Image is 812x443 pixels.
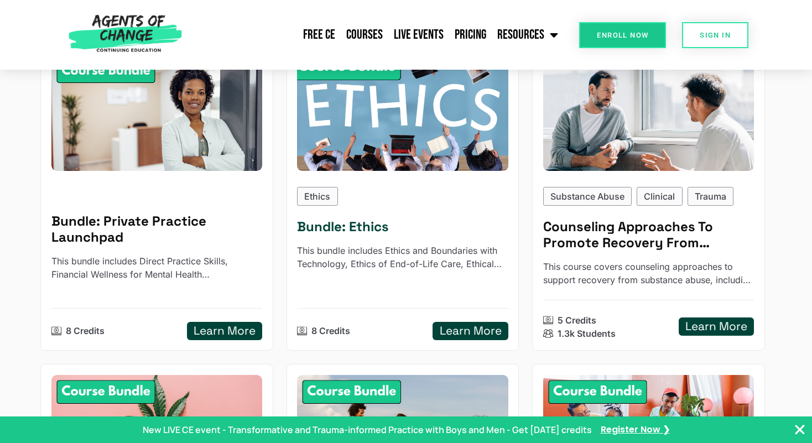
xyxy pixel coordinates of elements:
div: Ethics - 8 Credit CE Bundle [297,54,508,171]
img: Ethics - 8 Credit CE Bundle [287,49,519,177]
nav: Menu [187,21,564,49]
h5: Bundle: Ethics [297,219,508,235]
img: Counseling Approaches To Promote Recovery From Substance Use (5 General CE Credit) - Reading Based [543,54,754,171]
h5: Learn More [685,320,747,333]
h5: Bundle: Private Practice Launchpad [51,213,263,246]
a: Pricing [449,21,492,49]
a: Resources [492,21,564,49]
p: This bundle includes Direct Practice Skills, Financial Wellness for Mental Health Professionals, ... [51,254,263,281]
p: 5 Credits [558,314,596,327]
p: This bundle includes Ethics and Boundaries with Technology, Ethics of End-of-Life Care, Ethical C... [297,244,508,270]
img: Private Practice Launchpad - 8 Credit CE Bundle [51,54,263,171]
a: Private Practice Launchpad - 8 Credit CE BundleBundle: Private Practice LaunchpadThis bundle incl... [40,44,273,351]
a: Enroll Now [579,22,666,48]
h5: Learn More [440,324,502,338]
p: 1.3k Students [558,327,616,340]
p: Ethics [304,190,330,203]
a: Courses [341,21,388,49]
a: Ethics - 8 Credit CE BundleEthics Bundle: EthicsThis bundle includes Ethics and Boundaries with T... [287,44,519,351]
h5: Counseling Approaches To Promote Recovery From Substance Use - Reading Based [543,219,754,251]
p: Substance Abuse [550,190,624,203]
a: Free CE [298,21,341,49]
span: Enroll Now [597,32,648,39]
a: Live Events [388,21,449,49]
p: Clinical [644,190,675,203]
p: 8 Credits [311,324,350,337]
p: New LIVE CE event - Transformative and Trauma-informed Practice with Boys and Men - Get [DATE] cr... [143,423,592,436]
a: SIGN IN [682,22,748,48]
h5: Learn More [194,324,256,338]
p: This course covers counseling approaches to support recovery from substance abuse, including harm... [543,260,754,286]
p: Trauma [695,190,726,203]
a: Counseling Approaches To Promote Recovery From Substance Use (5 General CE Credit) - Reading Base... [532,44,764,351]
a: Register Now ❯ [601,424,670,436]
span: SIGN IN [700,32,731,39]
button: Close Banner [793,423,806,436]
p: 8 Credits [66,324,105,337]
